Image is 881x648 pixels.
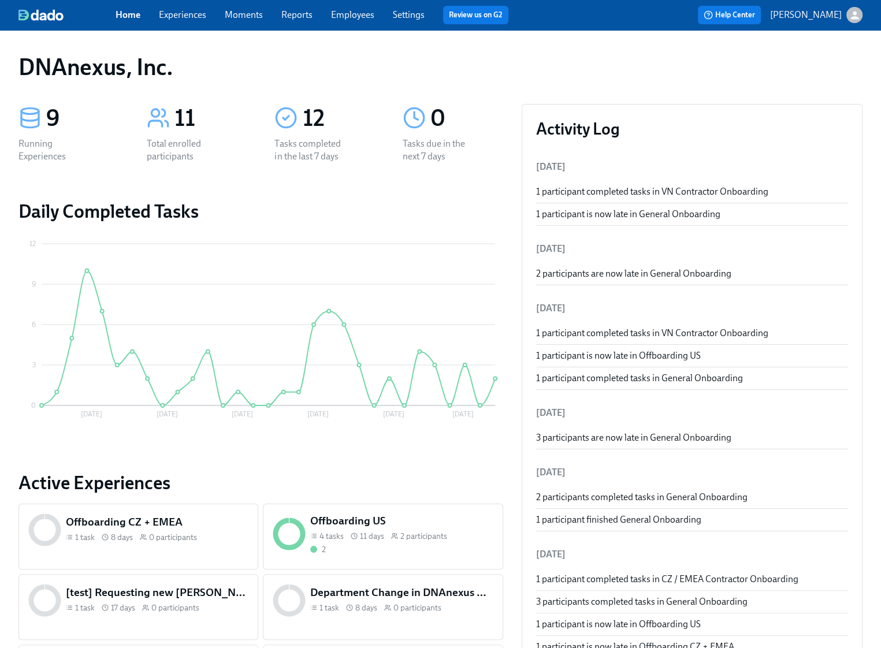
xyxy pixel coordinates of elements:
[18,504,258,569] a: Offboarding CZ + EMEA1 task 8 days0 participants
[310,585,493,600] h5: Department Change in DNAnexus Organization
[355,602,377,613] span: 8 days
[281,9,313,20] a: Reports
[393,9,425,20] a: Settings
[536,327,848,340] div: 1 participant completed tasks in VN Contractor Onboarding
[536,267,848,280] div: 2 participants are now late in General Onboarding
[393,602,441,613] span: 0 participants
[319,531,344,542] span: 4 tasks
[18,471,503,494] a: Active Experiences
[536,118,848,139] h3: Activity Log
[31,401,36,409] tspan: 0
[18,137,92,163] div: Running Experiences
[383,410,404,418] tspan: [DATE]
[149,532,197,543] span: 0 participants
[147,137,221,163] div: Total enrolled participants
[443,6,508,24] button: Review us on G2
[310,513,493,528] h5: Offboarding US
[449,9,503,21] a: Review us on G2
[403,137,477,163] div: Tasks due in the next 7 days
[319,602,339,613] span: 1 task
[32,280,36,288] tspan: 9
[111,532,133,543] span: 8 days
[151,602,199,613] span: 0 participants
[536,153,848,181] li: [DATE]
[331,9,374,20] a: Employees
[66,515,249,530] h5: Offboarding CZ + EMEA
[452,410,474,418] tspan: [DATE]
[770,7,863,23] button: [PERSON_NAME]
[81,410,102,418] tspan: [DATE]
[75,532,95,543] span: 1 task
[400,531,447,542] span: 2 participants
[536,295,848,322] li: [DATE]
[536,573,848,586] div: 1 participant completed tasks in CZ / EMEA Contractor Onboarding
[536,491,848,504] div: 2 participants completed tasks in General Onboarding
[322,544,326,555] div: 2
[274,137,348,163] div: Tasks completed in the last 7 days
[116,9,140,20] a: Home
[536,618,848,631] div: 1 participant is now late in Offboarding US
[29,240,36,248] tspan: 12
[536,513,848,526] div: 1 participant finished General Onboarding
[536,208,848,221] div: 1 participant is now late in General Onboarding
[770,9,842,21] p: [PERSON_NAME]
[174,104,247,133] div: 11
[536,541,848,568] li: [DATE]
[225,9,263,20] a: Moments
[18,574,258,640] a: [test] Requesting new [PERSON_NAME] photos1 task 17 days0 participants
[536,349,848,362] div: 1 participant is now late in Offboarding US
[159,9,206,20] a: Experiences
[32,361,36,369] tspan: 3
[430,104,503,133] div: 0
[536,235,848,263] li: [DATE]
[536,595,848,608] div: 3 participants completed tasks in General Onboarding
[46,104,119,133] div: 9
[536,459,848,486] li: [DATE]
[704,9,755,21] span: Help Center
[18,9,116,21] a: dado
[18,53,173,81] h1: DNAnexus, Inc.
[536,185,848,198] div: 1 participant completed tasks in VN Contractor Onboarding
[536,372,848,385] div: 1 participant completed tasks in General Onboarding
[310,544,326,555] div: Completed all due tasks
[18,9,64,21] img: dado
[302,104,375,133] div: 12
[157,410,178,418] tspan: [DATE]
[263,574,503,640] a: Department Change in DNAnexus Organization1 task 8 days0 participants
[263,504,503,569] a: Offboarding US4 tasks 11 days2 participants2
[75,602,95,613] span: 1 task
[307,410,329,418] tspan: [DATE]
[18,200,503,223] h2: Daily Completed Tasks
[66,585,249,600] h5: [test] Requesting new [PERSON_NAME] photos
[698,6,761,24] button: Help Center
[536,431,848,444] div: 3 participants are now late in General Onboarding
[111,602,135,613] span: 17 days
[360,531,384,542] span: 11 days
[32,321,36,329] tspan: 6
[536,399,848,427] li: [DATE]
[232,410,253,418] tspan: [DATE]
